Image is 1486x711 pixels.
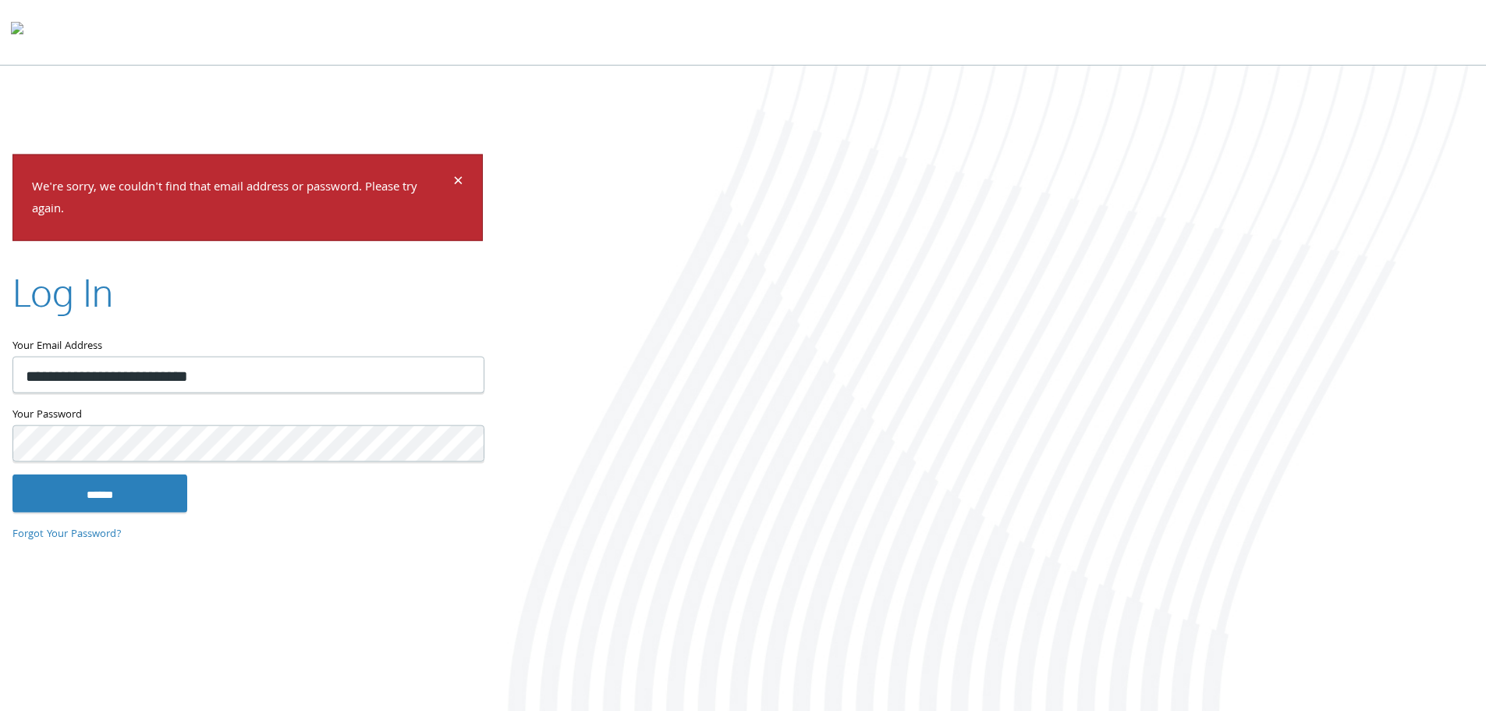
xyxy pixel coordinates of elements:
[453,167,463,197] span: ×
[32,176,451,222] p: We're sorry, we couldn't find that email address or password. Please try again.
[11,16,23,48] img: todyl-logo-dark.svg
[12,525,122,542] a: Forgot Your Password?
[12,406,483,425] label: Your Password
[12,266,113,318] h2: Log In
[453,173,463,192] button: Dismiss alert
